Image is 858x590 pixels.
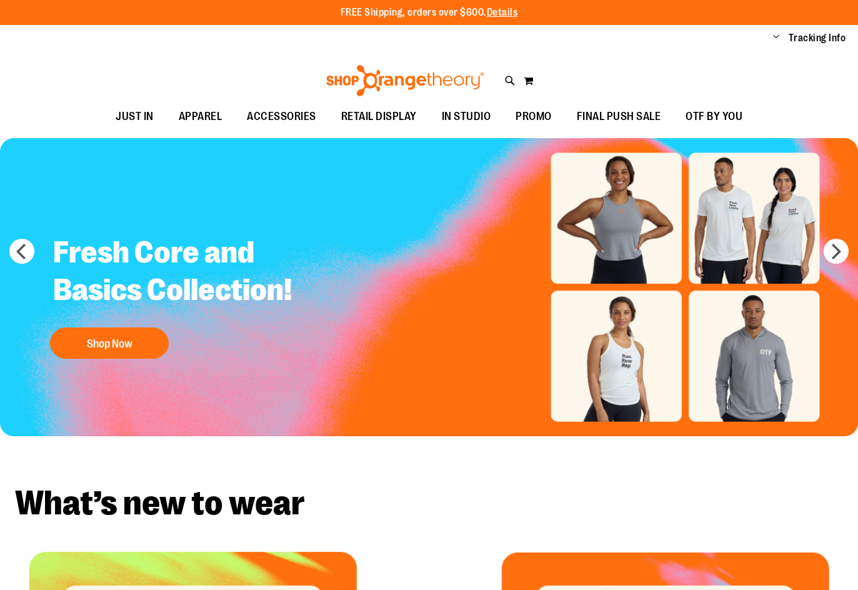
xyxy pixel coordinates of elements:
[487,7,518,18] a: Details
[564,102,674,131] a: FINAL PUSH SALE
[234,102,329,131] a: ACCESSORIES
[503,102,564,131] a: PROMO
[44,224,344,321] h2: Fresh Core and Basics Collection!
[15,486,843,521] h2: What’s new to wear
[247,102,316,131] span: ACCESSORIES
[116,102,154,131] span: JUST IN
[341,102,417,131] span: RETAIL DISPLAY
[577,102,661,131] span: FINAL PUSH SALE
[179,102,222,131] span: APPAREL
[824,239,849,264] button: next
[324,65,486,96] img: Shop Orangetheory
[789,31,846,45] a: Tracking Info
[516,102,552,131] span: PROMO
[329,102,429,131] a: RETAIL DISPLAY
[673,102,755,131] a: OTF BY YOU
[103,102,166,131] a: JUST IN
[341,6,518,20] p: FREE Shipping, orders over $600.
[773,32,779,44] button: Account menu
[429,102,504,131] a: IN STUDIO
[50,327,169,359] button: Shop Now
[686,102,742,131] span: OTF BY YOU
[166,102,235,131] a: APPAREL
[442,102,491,131] span: IN STUDIO
[44,224,344,365] a: Fresh Core and Basics Collection! Shop Now
[9,239,34,264] button: prev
